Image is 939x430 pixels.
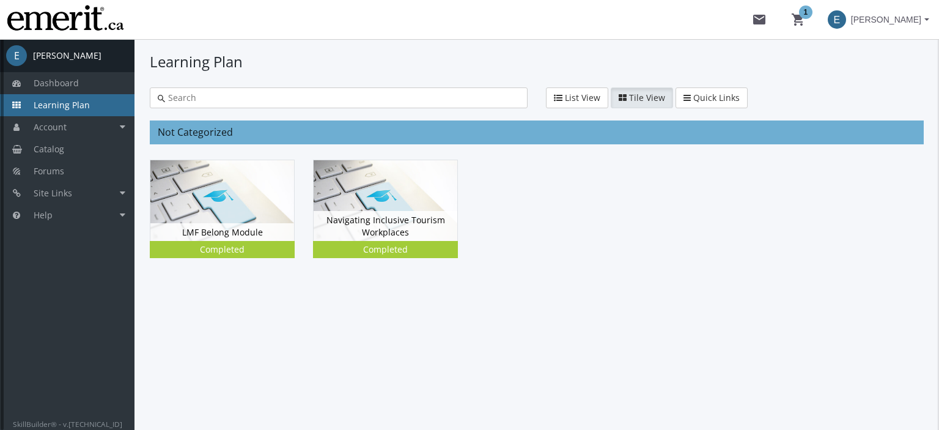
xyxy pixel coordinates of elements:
[34,165,64,177] span: Forums
[315,243,455,256] div: Completed
[152,243,292,256] div: Completed
[150,223,294,242] div: LMF Belong Module
[34,99,90,111] span: Learning Plan
[34,187,72,199] span: Site Links
[791,12,806,27] mat-icon: shopping_cart
[33,50,101,62] div: [PERSON_NAME]
[34,143,64,155] span: Catalog
[629,92,665,103] span: Tile View
[565,92,600,103] span: List View
[34,121,67,133] span: Account
[150,51,924,72] h1: Learning Plan
[158,125,233,139] span: Not Categorized
[752,12,767,27] mat-icon: mail
[851,9,921,31] span: [PERSON_NAME]
[828,10,846,29] span: E
[165,92,520,104] input: Search
[13,419,122,429] small: SkillBuilder® - v.[TECHNICAL_ID]
[314,211,457,241] div: Navigating Inclusive Tourism Workplaces
[34,209,53,221] span: Help
[6,45,27,66] span: E
[313,160,476,276] div: Navigating Inclusive Tourism Workplaces
[693,92,740,103] span: Quick Links
[150,160,313,276] div: LMF Belong Module
[34,77,79,89] span: Dashboard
